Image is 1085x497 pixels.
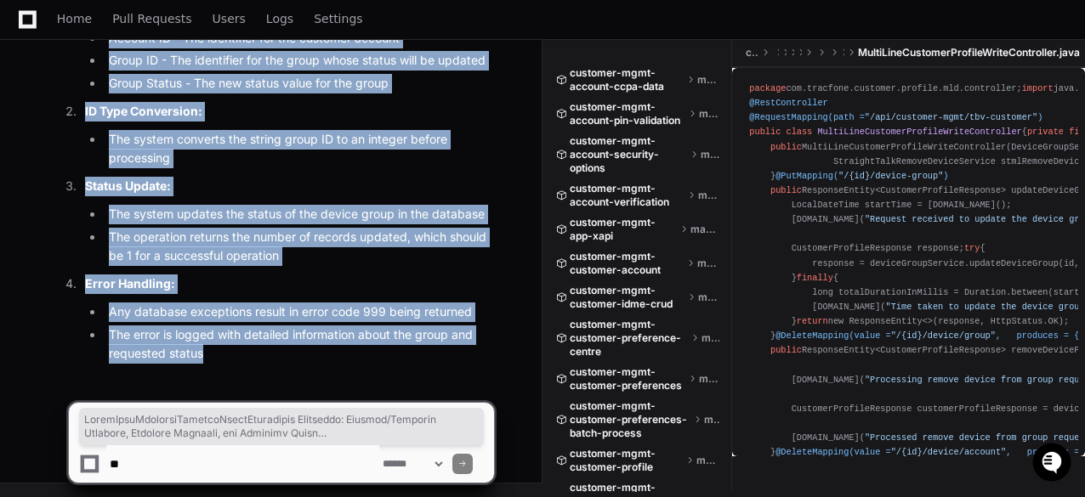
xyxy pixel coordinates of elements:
span: public [770,345,802,355]
span: "/{id}/device-group" [838,171,943,181]
span: customer-mgmt-app-xapi [570,216,677,243]
span: class [786,127,812,138]
span: master [698,189,719,202]
span: customer-mgmt-account-security-options [570,134,687,175]
li: Group Status - The new status value for the group [104,74,494,93]
span: master [699,107,719,121]
span: "/{id}/device/group" [891,330,996,341]
span: customer-mgmt-account-verification [570,182,685,209]
span: customer-profile-tbv [746,46,758,59]
span: MultiLineCustomerProfileWriteController [817,127,1021,138]
span: master [701,148,720,161]
span: Home [57,14,92,24]
span: customer-mgmt-account-pin-validation [570,100,685,127]
span: master [698,291,719,304]
span: customer-mgmt-customer-preferences [570,365,685,393]
span: customer-mgmt-customer-preference-centre [570,318,688,359]
span: import [1022,83,1054,93]
span: finally [797,273,833,283]
strong: Status Update: [85,178,171,193]
span: Settings [314,14,362,24]
span: LoremIpsuMdolorsiTametcoNsectEturadipis Elitseddo: Eiusmod/Temporin Utlabore, Etdolore Magnaali, ... [84,413,479,440]
li: Any database exceptions result in error code 999 being returned [104,302,494,322]
span: public [770,142,802,152]
li: The operation returns the number of records updated, which should be 1 for a successful operation [104,228,494,267]
span: MultiLineCustomerProfileWriteController.java [858,46,1080,59]
li: The error is logged with detailed information about the group and requested status [104,325,494,364]
span: customer-mgmt-customer-account [570,250,684,277]
span: master [697,73,719,87]
span: customer-mgmt-account-ccpa-data [570,66,684,93]
span: public [770,185,802,195]
span: master [690,223,719,236]
span: package [749,83,786,93]
div: Start new chat [58,127,279,144]
span: master [697,257,719,270]
li: The system converts the string group ID to an integer before processing [104,130,494,169]
li: The system updates the status of the device group in the database [104,205,494,224]
span: Pylon [169,178,206,191]
span: private [1027,127,1064,138]
div: We're offline, we'll be back soon [58,144,222,157]
span: "/api/customer-mgmt/tbv-customer" [865,112,1037,122]
span: Pull Requests [112,14,191,24]
span: Users [213,14,246,24]
span: public [749,127,781,138]
strong: Error Handling: [85,276,175,291]
span: @PutMapping( ) [775,171,948,181]
img: PlayerZero [17,17,51,51]
span: try [964,244,980,254]
span: master [702,331,719,345]
button: Start new chat [289,132,310,152]
span: return [797,316,828,326]
strong: ID Type Conversion: [85,104,202,118]
span: customer-mgmt-customer-idme-crud [570,284,685,311]
span: Logs [266,14,293,24]
li: Group ID - The identifier for the group whose status will be updated [104,51,494,71]
a: Powered byPylon [120,178,206,191]
img: 1736555170064-99ba0984-63c1-480f-8ee9-699278ef63ed [17,127,48,157]
iframe: Open customer support [1031,441,1076,487]
span: @RequestMapping(path = ) [749,112,1042,122]
div: Welcome [17,68,310,95]
span: @RestController [749,98,827,108]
